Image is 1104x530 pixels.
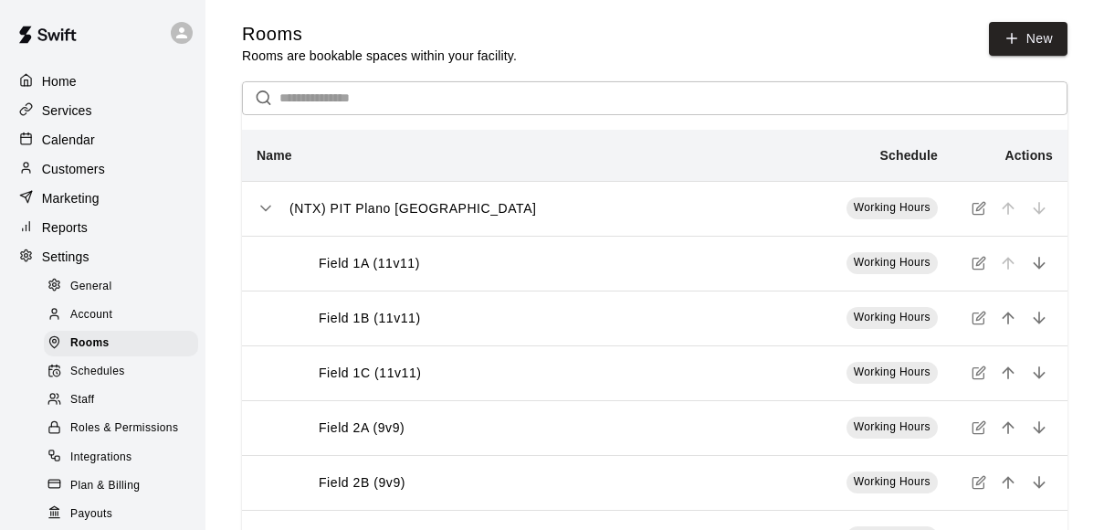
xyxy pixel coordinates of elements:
p: Field 2B (9v9) [319,473,405,493]
a: Plan & Billing [44,472,205,500]
button: move item down [1025,304,1053,332]
a: Calendar [15,126,191,154]
b: Schedule [880,148,938,163]
a: Customers [15,155,191,183]
button: move item down [1025,249,1053,277]
span: Working Hours [854,256,931,269]
p: Services [42,101,92,120]
div: General [44,274,198,300]
span: Working Hours [854,201,931,214]
p: Reports [42,218,88,237]
span: Rooms [70,334,110,353]
span: Working Hours [854,420,931,433]
span: Payouts [70,505,112,524]
span: Account [70,306,112,324]
p: Customers [42,160,105,178]
a: Integrations [44,443,205,472]
div: Rooms [44,331,198,356]
a: Payouts [44,500,205,528]
button: move item up [994,414,1022,441]
span: Integrations [70,449,132,467]
p: Field 2A (9v9) [319,419,405,438]
a: Home [15,68,191,95]
p: Field 1B (11v11) [319,309,421,328]
button: move item down [1025,414,1053,441]
a: Marketing [15,185,191,212]
span: Roles & Permissions [70,419,178,438]
p: Calendar [42,131,95,149]
a: General [44,272,205,301]
div: Account [44,302,198,328]
div: Integrations [44,445,198,471]
button: move item up [994,359,1022,387]
a: Roles & Permissions [44,415,205,443]
a: Services [15,97,191,124]
span: Working Hours [854,311,931,323]
a: Rooms [44,330,205,358]
a: Staff [44,387,205,415]
div: Payouts [44,502,198,527]
button: move item down [1025,469,1053,496]
span: Plan & Billing [70,477,140,495]
p: Field 1C (11v11) [319,364,421,383]
p: Settings [42,248,89,266]
b: Name [257,148,292,163]
a: Reports [15,214,191,241]
a: Schedules [44,358,205,387]
a: Settings [15,243,191,270]
span: Staff [70,391,94,409]
div: Staff [44,387,198,413]
span: Schedules [70,363,125,381]
span: Working Hours [854,475,931,488]
a: New [989,22,1067,56]
div: Roles & Permissions [44,416,198,441]
p: Home [42,72,77,90]
p: Field 1A (11v11) [319,254,420,273]
p: Marketing [42,189,100,207]
span: General [70,278,112,296]
h5: Rooms [242,22,517,47]
p: (NTX) PIT Plano [GEOGRAPHIC_DATA] [289,199,537,218]
button: move item up [994,469,1022,496]
div: Schedules [44,359,198,385]
div: Plan & Billing [44,473,198,499]
span: Working Hours [854,366,931,378]
b: Actions [1005,148,1053,163]
button: move item down [1025,359,1053,387]
button: move item up [994,304,1022,332]
a: Account [44,301,205,329]
p: Rooms are bookable spaces within your facility. [242,47,517,65]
